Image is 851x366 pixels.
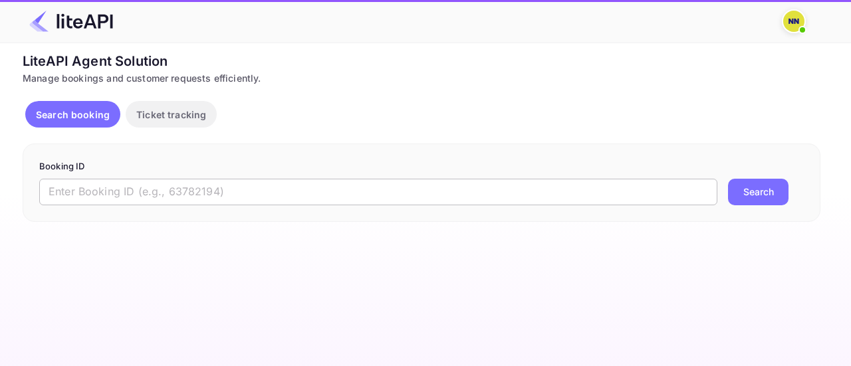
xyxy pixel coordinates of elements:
[39,160,804,173] p: Booking ID
[36,108,110,122] p: Search booking
[728,179,789,205] button: Search
[783,11,804,32] img: N/A N/A
[23,51,820,71] div: LiteAPI Agent Solution
[29,11,113,32] img: LiteAPI Logo
[39,179,717,205] input: Enter Booking ID (e.g., 63782194)
[23,71,820,85] div: Manage bookings and customer requests efficiently.
[136,108,206,122] p: Ticket tracking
